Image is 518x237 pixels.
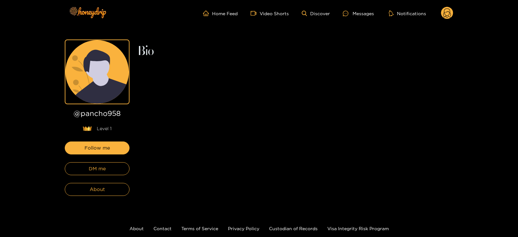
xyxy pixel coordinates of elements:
[97,125,112,132] span: Level 1
[387,10,428,17] button: Notifications
[65,162,129,175] button: DM me
[84,144,110,152] span: Follow me
[269,226,318,231] a: Custodian of Records
[65,109,129,120] h1: @ pancho958
[129,226,144,231] a: About
[181,226,218,231] a: Terms of Service
[251,10,289,16] a: Video Shorts
[90,186,105,193] span: About
[83,126,92,131] img: lavel grade
[302,11,330,16] a: Discover
[343,10,374,17] div: Messages
[203,10,212,16] span: home
[251,10,260,16] span: video-camera
[203,10,238,16] a: Home Feed
[89,165,106,173] span: DM me
[65,141,129,154] button: Follow me
[65,183,129,196] button: About
[327,226,389,231] a: Visa Integrity Risk Program
[228,226,259,231] a: Privacy Policy
[153,226,172,231] a: Contact
[137,46,453,57] h2: Bio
